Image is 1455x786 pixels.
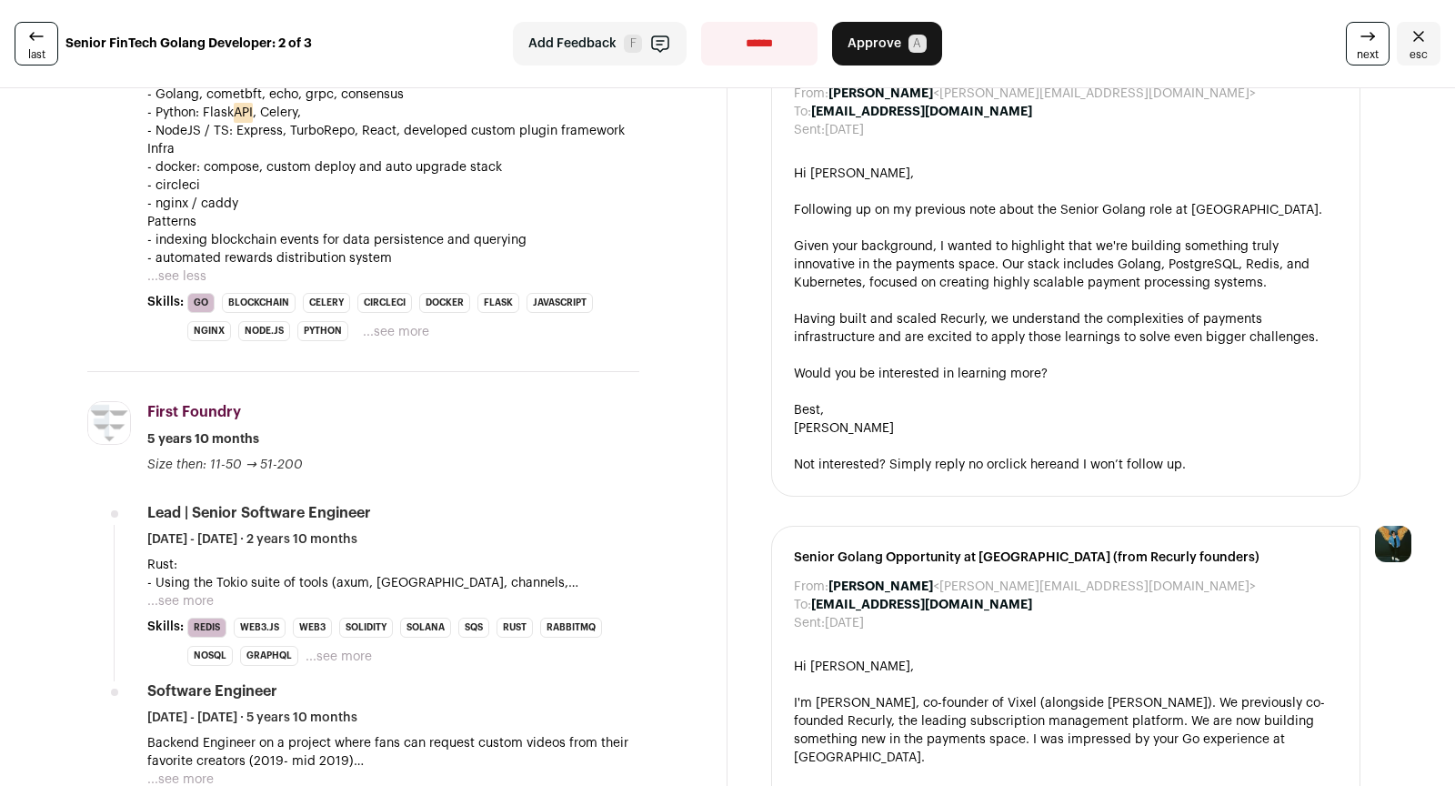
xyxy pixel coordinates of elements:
strong: Senior FinTech Golang Developer: 2 of 3 [65,35,312,53]
li: Go [187,293,215,313]
dd: [DATE] [825,121,864,139]
button: ...see more [147,592,214,610]
mark: API [234,103,253,123]
span: [DATE] - [DATE] · 5 years 10 months [147,709,357,727]
li: Celery [303,293,350,313]
span: Skills: [147,293,184,311]
li: Node.js [238,321,290,341]
dt: From: [794,85,828,103]
span: last [28,47,45,62]
li: CircleCI [357,293,412,313]
div: I'm [PERSON_NAME], co-founder of Vixel (alongside [PERSON_NAME]). We previously co-founded Recurl... [794,694,1338,767]
span: A [908,35,927,53]
span: next [1357,47,1379,62]
span: F [624,35,642,53]
dt: To: [794,596,811,614]
li: Docker [419,293,470,313]
span: Approve [848,35,901,53]
button: ...see more [363,323,429,341]
button: ...see more [306,648,372,666]
dd: <[PERSON_NAME][EMAIL_ADDRESS][DOMAIN_NAME]> [828,85,1256,103]
dt: Sent: [794,614,825,632]
span: Size then: 11-50 → 51-200 [147,458,303,471]
dd: [DATE] [825,614,864,632]
a: click here [998,458,1057,471]
img: 12031951-medium_jpg [1375,526,1411,562]
p: Backend Engineer on a project where fans can request custom videos from their favorite creators (... [147,734,639,771]
li: Flask [477,293,519,313]
span: Senior Golang Opportunity at [GEOGRAPHIC_DATA] (from Recurly founders) [794,549,1338,567]
div: Software Engineer [147,681,277,701]
p: Infra - docker: compose, custom deploy and auto upgrade stack - circleci - nginx / caddy [147,140,639,213]
span: [DATE] - [DATE] · 2 years 10 months [147,530,357,549]
b: [PERSON_NAME] [828,87,933,100]
li: Web3.js [234,618,286,638]
img: 4d66e9e38bd836c6f446731dd07a91f438b996594fbe86614227cd8d9c2420eb.jpg [88,402,130,444]
li: Blockchain [222,293,296,313]
span: Skills: [147,618,184,636]
button: Approve A [832,22,942,65]
p: Rust: [147,556,639,574]
a: Close [1397,22,1440,65]
span: First Foundry [147,405,241,419]
button: Add Feedback F [513,22,687,65]
a: last [15,22,58,65]
p: - Using the Tokio suite of tools (axum, [GEOGRAPHIC_DATA], channels, async/await) to build effici... [147,574,639,592]
button: ...see less [147,267,206,286]
dt: From: [794,578,828,596]
b: [EMAIL_ADDRESS][DOMAIN_NAME] [811,106,1032,118]
b: [EMAIL_ADDRESS][DOMAIN_NAME] [811,599,1032,611]
div: Hi [PERSON_NAME], [794,658,1338,676]
p: - Golang, cometbft, echo, grpc, consensus [147,86,639,104]
li: Redis [187,618,226,638]
li: RabbitMQ [540,618,602,638]
dt: Sent: [794,121,825,139]
li: JavaScript [527,293,593,313]
b: [PERSON_NAME] [828,580,933,593]
li: Solana [400,618,451,638]
li: GraphQL [240,646,298,666]
li: Rust [497,618,533,638]
li: Nginx [187,321,231,341]
p: - Python: Flask , Celery, [147,104,639,122]
li: SQS [458,618,489,638]
li: Web3 [293,618,332,638]
div: Hi [PERSON_NAME], Following up on my previous note about the Senior Golang role at [GEOGRAPHIC_DA... [794,165,1338,474]
li: NoSQL [187,646,233,666]
p: Patterns - indexing blockchain events for data persistence and querying - automated rewards distr... [147,213,639,267]
a: next [1346,22,1390,65]
li: Solidity [339,618,393,638]
p: - NodeJS / TS: Express, TurboRepo, React, developed custom plugin framework [147,122,639,140]
span: esc [1410,47,1428,62]
div: Lead | Senior Software Engineer [147,503,371,523]
span: Add Feedback [528,35,617,53]
li: Python [297,321,348,341]
span: 5 years 10 months [147,430,259,448]
dd: <[PERSON_NAME][EMAIL_ADDRESS][DOMAIN_NAME]> [828,578,1256,596]
dt: To: [794,103,811,121]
